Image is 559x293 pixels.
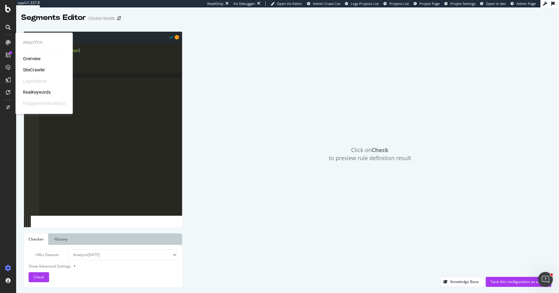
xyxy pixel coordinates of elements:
[233,1,256,6] div: Viz Debugger:
[24,233,48,245] a: Checker
[23,56,41,62] a: Overview
[175,34,179,40] span: You have unsaved modifications
[24,250,63,260] label: URLs Dataset
[486,277,551,287] button: Save this configuration as active
[23,40,65,45] div: Analytics
[23,89,51,95] a: RealKeywords
[538,272,553,287] iframe: Intercom live chat
[277,1,302,6] span: Open Viz Editor
[307,1,340,6] a: Admin Crawl List
[29,272,49,282] button: Check
[486,1,506,6] span: Open in dev
[88,15,115,21] div: Choice Hotels
[440,279,484,284] a: Knowledge Base
[24,32,182,43] div: Segments Rules Editor
[419,1,440,6] span: Project Page
[50,233,72,245] a: History
[491,279,546,284] div: Save this configuration as active
[444,1,475,6] a: Project Settings
[351,1,379,6] span: Logs Projects List
[440,277,484,287] button: Knowledge Base
[389,1,409,6] span: Projects List
[372,146,388,154] strong: Check
[450,1,475,6] span: Project Settings
[511,1,536,6] a: Admin Page
[21,12,86,23] div: Segments Editor
[329,146,411,162] span: Click on to preview rule definition result
[24,263,173,269] div: Show Advanced Settings
[23,100,65,106] div: EngagementAnalytics
[383,1,409,6] a: Projects List
[207,1,224,6] div: ReadOnly:
[271,1,302,6] a: Open Viz Editor
[480,1,506,6] a: Open in dev
[516,1,536,6] span: Admin Page
[34,274,44,280] span: Check
[313,1,340,6] span: Admin Crawl List
[23,67,45,73] a: SiteCrawler
[414,1,440,6] a: Project Page
[117,16,121,20] div: arrow-right-arrow-left
[345,1,379,6] a: Logs Projects List
[23,78,47,84] div: LogAnalyzer
[169,34,173,40] span: Syntax is valid
[450,279,479,284] div: Knowledge Base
